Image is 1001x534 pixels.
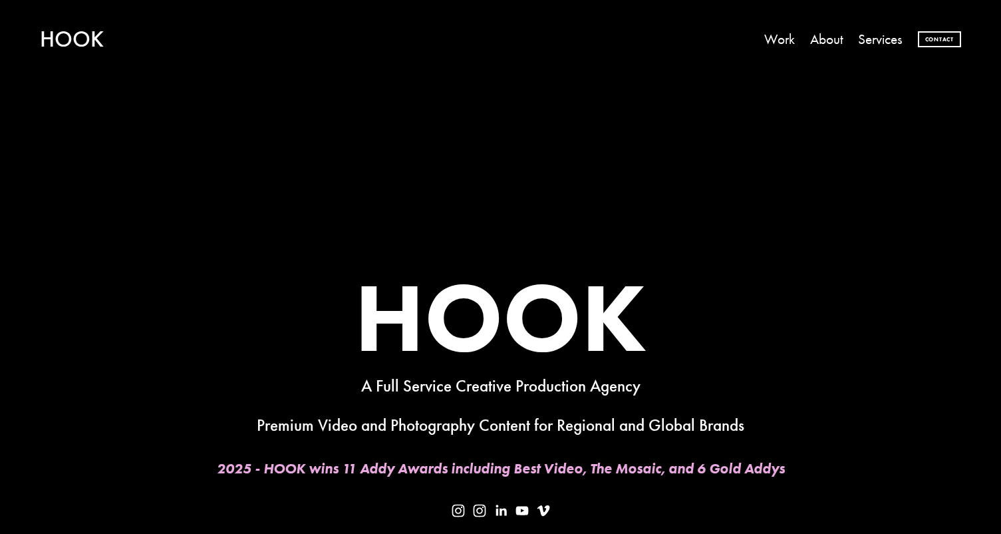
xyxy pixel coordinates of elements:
a: Contact [918,31,961,48]
a: Instagram [452,504,465,517]
a: HOOK [40,25,104,53]
em: 2025 - HOOK wins 11 Addy Awards including Best Video, The Mosaic, and 6 Gold Addys [217,460,785,477]
a: Work [764,25,795,54]
strong: HOOK [355,258,646,376]
a: Services [858,25,903,54]
a: YouTube [515,504,529,517]
a: Instagram [473,504,486,517]
h4: Premium Video and Photography Content for Regional and Global Brands [40,417,961,435]
a: About [810,25,843,54]
h4: A Full Service Creative Production Agency [40,378,961,396]
a: Vimeo [537,504,550,517]
a: LinkedIn [494,504,507,517]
